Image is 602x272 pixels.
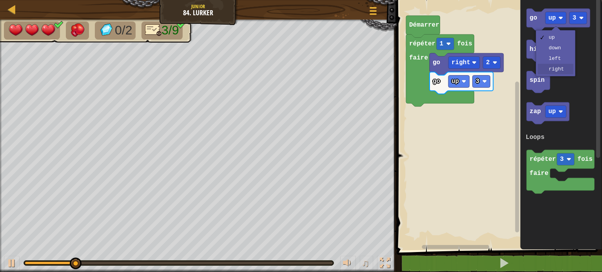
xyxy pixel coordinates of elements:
[578,156,593,163] text: fois
[363,3,383,22] button: Afficher le menu
[161,23,179,37] span: 3/9
[560,156,564,163] text: 3
[141,22,182,40] li: Seulement 7 lignes de code
[526,134,544,141] text: Loops
[548,14,556,22] text: up
[360,256,373,272] button: ♫
[361,257,369,269] span: ♫
[451,78,459,85] text: up
[409,40,435,47] text: répéter
[433,59,440,66] text: go
[549,45,568,51] div: down
[548,108,556,115] text: up
[66,22,89,40] li: Defeat the enemies.
[115,23,132,37] span: 0/2
[549,66,568,72] div: right
[340,256,356,272] button: Ajuster le volume
[433,78,440,85] text: go
[457,40,472,47] text: fois
[549,34,568,40] div: up
[529,108,541,115] text: zap
[409,54,428,61] text: faire
[451,59,470,66] text: right
[409,22,439,29] text: Démarrer
[475,78,479,85] text: 3
[529,46,541,53] text: hit
[529,14,537,22] text: go
[549,56,568,61] div: left
[439,40,443,47] text: 1
[573,14,577,22] text: 3
[95,22,136,40] li: Collect the gems.
[4,22,60,40] li: Your hero must survive.
[4,256,20,272] button: Ctrl + P: Play
[529,170,548,177] text: faire
[529,77,544,84] text: spin
[486,59,490,66] text: 2
[377,256,393,272] button: Basculer en plein écran
[529,156,556,163] text: répéter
